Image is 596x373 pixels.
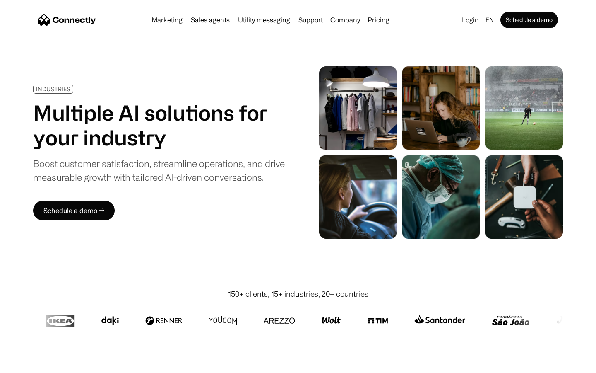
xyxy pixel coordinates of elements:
a: Schedule a demo [500,12,558,28]
a: Pricing [364,17,393,23]
ul: Language list [17,358,50,370]
h1: Multiple AI solutions for your industry [33,100,285,150]
div: en [485,14,494,26]
div: Company [330,14,360,26]
a: Marketing [148,17,186,23]
a: Support [295,17,326,23]
aside: Language selected: English [8,358,50,370]
a: Sales agents [187,17,233,23]
a: Utility messaging [235,17,293,23]
div: 150+ clients, 15+ industries, 20+ countries [228,288,368,300]
a: Schedule a demo → [33,201,115,220]
div: Boost customer satisfaction, streamline operations, and drive measurable growth with tailored AI-... [33,157,285,184]
div: INDUSTRIES [36,86,70,92]
a: Login [459,14,482,26]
